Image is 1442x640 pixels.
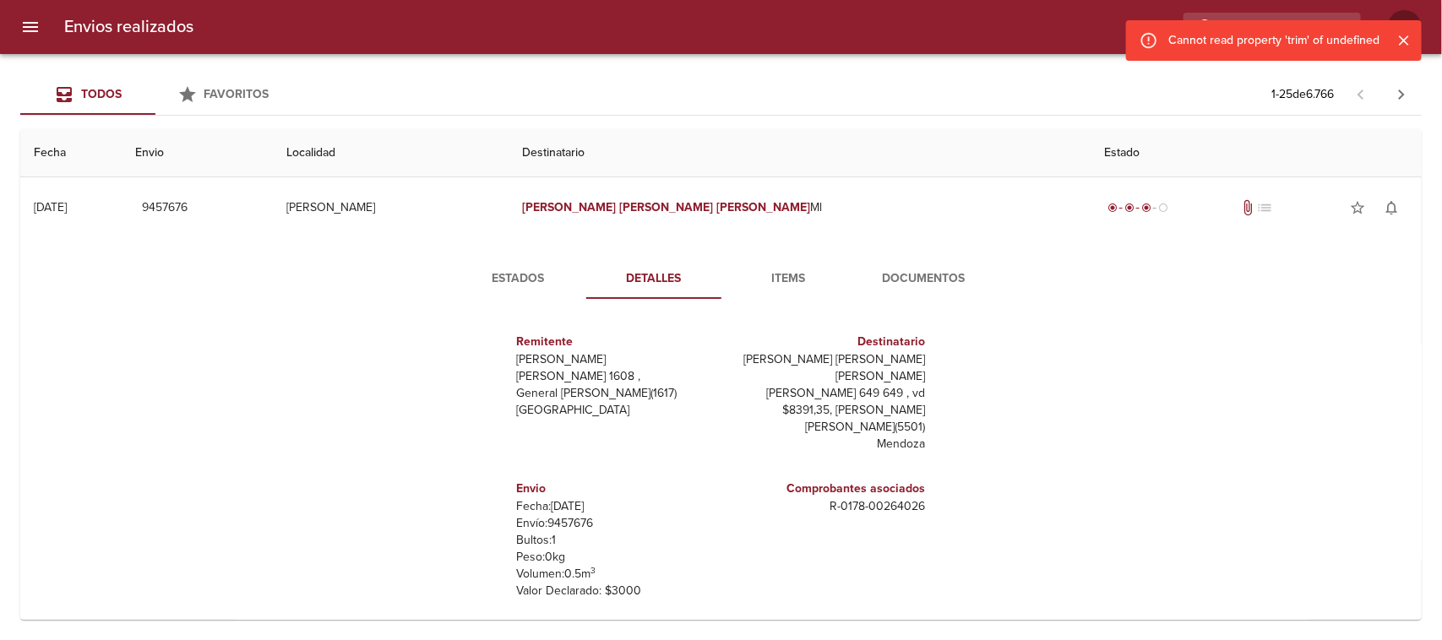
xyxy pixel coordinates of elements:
span: Documentos [867,268,982,290]
h6: Envio [517,480,715,498]
p: [PERSON_NAME] ( 5501 ) [728,419,926,436]
th: Envio [122,129,273,177]
th: Estado [1091,129,1422,177]
th: Fecha [20,129,122,177]
em: [PERSON_NAME] [716,200,810,214]
p: Peso: 0 kg [517,549,715,566]
h6: Destinatario [728,333,926,351]
th: Localidad [273,129,509,177]
p: 1 - 25 de 6.766 [1271,86,1334,103]
em: [PERSON_NAME] [522,200,616,214]
td: Ml [509,177,1091,238]
p: Valor Declarado: $ 3000 [517,583,715,599]
p: [GEOGRAPHIC_DATA] [517,402,715,419]
p: [PERSON_NAME] 649 649 , vd $8391,35, [PERSON_NAME] [728,385,926,419]
button: menu [10,7,51,47]
th: Destinatario [509,129,1091,177]
p: Volumen: 0.5 m [517,566,715,583]
span: radio_button_checked [1141,203,1151,213]
span: No tiene pedido asociado [1256,199,1273,216]
p: General [PERSON_NAME] ( 1617 ) [517,385,715,402]
span: Items [732,268,846,290]
span: radio_button_checked [1124,203,1135,213]
p: Mendoza [728,436,926,453]
button: Agregar a favoritos [1341,191,1374,225]
span: notifications_none [1383,199,1400,216]
span: radio_button_checked [1107,203,1118,213]
input: buscar [1184,13,1332,42]
h6: Envios realizados [64,14,193,41]
em: [PERSON_NAME] [619,200,713,214]
span: star_border [1349,199,1366,216]
p: [PERSON_NAME] 1608 , [517,368,715,385]
span: 9457676 [142,198,188,219]
span: Favoritos [204,87,269,101]
span: Pagina anterior [1341,85,1381,102]
span: Estados [461,268,576,290]
div: En viaje [1104,199,1172,216]
div: MM [1388,10,1422,44]
div: Tabs detalle de guia [451,258,992,299]
div: Cannot read property 'trim' of undefined [1168,25,1379,56]
h6: Comprobantes asociados [728,480,926,498]
td: [PERSON_NAME] [273,177,509,238]
p: [PERSON_NAME] [PERSON_NAME] [PERSON_NAME] [728,351,926,385]
p: R - 0178 - 00264026 [728,498,926,515]
sup: 3 [591,565,596,576]
span: radio_button_unchecked [1158,203,1168,213]
span: Tiene documentos adjuntos [1239,199,1256,216]
span: Todos [81,87,122,101]
span: Detalles [596,268,711,290]
button: Cerrar [1393,30,1415,52]
div: Abrir información de usuario [1388,10,1422,44]
div: [DATE] [34,200,67,214]
h6: Remitente [517,333,715,351]
p: Bultos: 1 [517,532,715,549]
div: Tabs Envios [20,74,291,115]
p: [PERSON_NAME] [517,351,715,368]
button: Activar notificaciones [1374,191,1408,225]
p: Envío: 9457676 [517,515,715,532]
p: Fecha: [DATE] [517,498,715,515]
button: 9457676 [135,193,194,224]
